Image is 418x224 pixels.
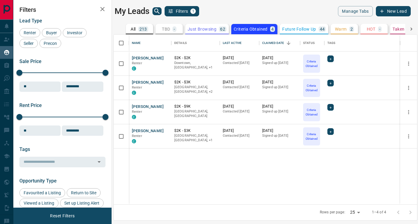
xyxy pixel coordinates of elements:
p: 2 [350,27,353,31]
p: Contacted [DATE] [223,109,256,114]
p: [DATE] [223,55,256,61]
span: Renter [132,134,142,138]
button: Manage Tabs [338,6,373,16]
div: + [327,104,334,111]
p: Criteria Obtained [304,108,319,117]
h2: Filters [19,6,105,13]
p: Future Follow Up [282,27,316,31]
div: Details [174,35,187,52]
div: Return to Site [67,188,101,197]
span: Renter [132,110,142,114]
div: Buyer [42,28,61,37]
p: All [131,27,135,31]
span: Renter [132,85,142,89]
button: New Lead [376,6,411,16]
p: West End, Toronto [174,85,217,94]
p: 1–4 of 4 [372,210,386,215]
h1: My Leads [115,6,149,16]
p: - [379,27,380,31]
p: Warm [335,27,347,31]
div: + [327,128,334,135]
button: Filters1 [165,6,199,16]
span: Return to Site [69,190,99,195]
div: Last Active [223,35,242,52]
button: Open [95,158,103,166]
p: [DATE] [262,80,297,85]
div: Tags [324,35,400,52]
div: Investor [63,28,87,37]
div: Claimed Date [262,35,284,52]
div: 25 [348,208,362,217]
p: $2K - $2K [174,55,217,61]
p: [DATE] [262,104,297,109]
p: [DATE] [223,104,256,109]
p: 62 [220,27,225,31]
div: Status [300,35,324,52]
span: Renter [22,30,38,35]
span: Seller [22,41,36,46]
button: [PERSON_NAME] [132,128,164,134]
span: Renter [132,61,142,65]
p: Rows per page: [320,210,345,215]
p: $2K - $3K [174,80,217,85]
p: Criteria Obtained [234,27,268,31]
p: $2K - $3K [174,128,217,133]
p: 4 [271,27,274,31]
button: more [404,83,413,92]
span: Tags [19,146,30,152]
span: + [329,80,332,86]
p: $2K - $9K [174,104,217,109]
div: Claimed Date [259,35,300,52]
button: [PERSON_NAME] [132,104,164,110]
p: 44 [320,27,325,31]
div: Favourited a Listing [19,188,65,197]
p: [DATE] [223,80,256,85]
div: Tags [327,35,336,52]
span: Favourited a Listing [22,190,63,195]
div: Renter [19,28,40,37]
p: Contacted [DATE] [223,61,256,65]
span: Sale Price [19,59,42,64]
span: Buyer [44,30,59,35]
button: [PERSON_NAME] [132,55,164,61]
div: Precon [39,39,61,48]
p: Signed up [DATE] [262,109,297,114]
p: Contacted [DATE] [223,85,256,90]
div: Last Active [220,35,259,52]
div: Status [303,35,315,52]
p: - [174,27,175,31]
div: Set up Listing Alert [60,199,104,208]
p: Criteria Obtained [304,132,319,141]
span: Investor [65,30,85,35]
div: condos.ca [132,115,136,119]
span: + [329,104,332,110]
span: Lead Type [19,18,42,24]
span: + [329,129,332,135]
div: Seller [19,39,38,48]
p: 213 [139,27,147,31]
button: more [404,132,413,141]
p: [DATE] [223,128,256,133]
p: HOT [367,27,376,31]
p: Signed up [DATE] [262,61,297,65]
button: more [404,108,413,117]
p: TBD [162,27,170,31]
button: search button [152,7,162,15]
span: + [329,56,332,62]
div: Name [129,35,171,52]
button: Sort [284,39,293,47]
div: condos.ca [132,139,136,143]
span: Opportunity Type [19,178,57,184]
div: Details [171,35,220,52]
p: Toronto [174,61,217,70]
span: Precon [42,41,59,46]
p: [DATE] [262,128,297,133]
p: Signed up [DATE] [262,85,297,90]
p: Just Browsing [188,27,216,31]
span: 1 [191,9,195,13]
span: Set up Listing Alert [62,201,102,206]
div: condos.ca [132,91,136,95]
p: Contacted [DATE] [223,133,256,138]
p: Criteria Obtained [304,59,319,68]
p: [DATE] [262,55,297,61]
